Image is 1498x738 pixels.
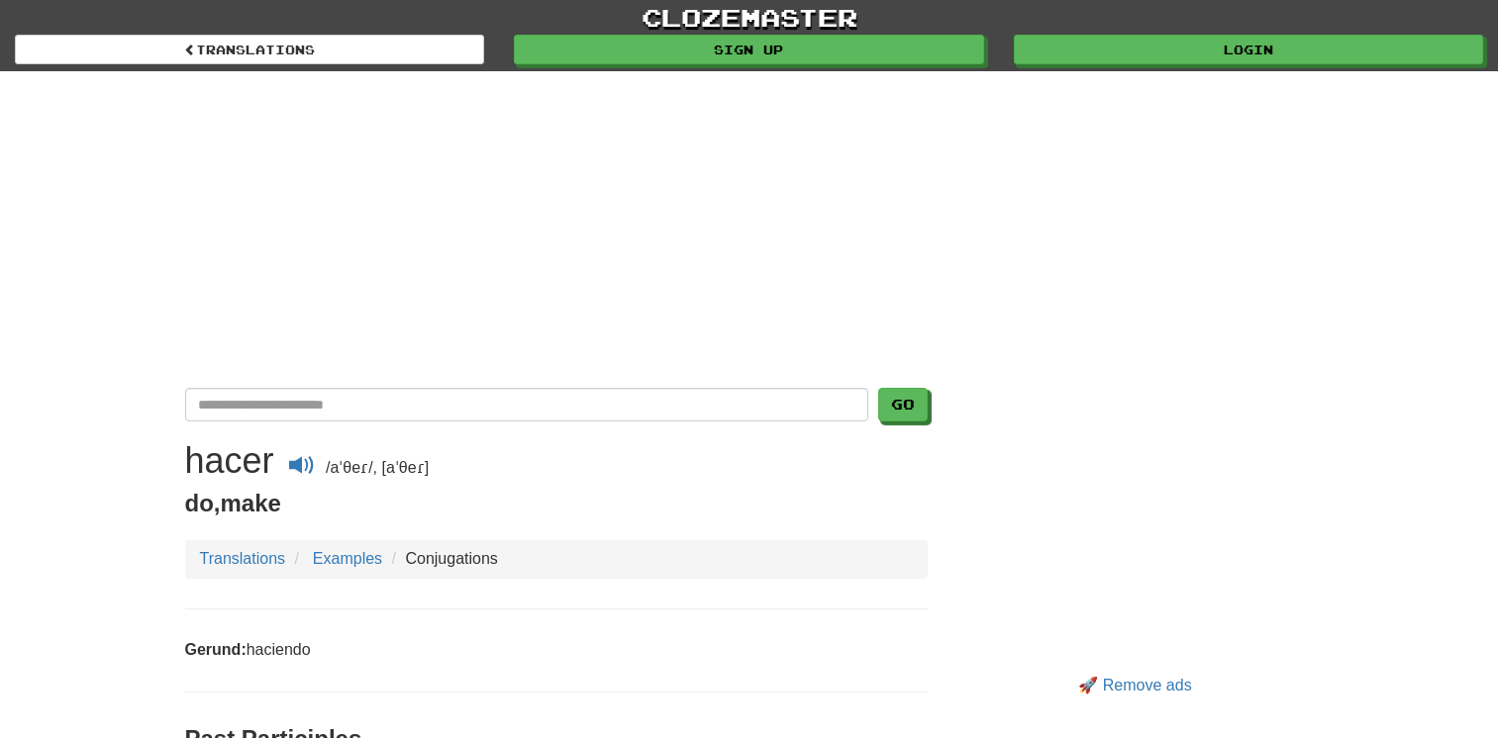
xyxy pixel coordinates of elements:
span: make [221,490,281,516]
h1: hacer [185,440,274,481]
div: /aˈθeɾ/, [aˈθeɾ] [185,441,928,487]
a: Sign up [514,35,983,64]
span: do [185,490,214,516]
button: Play audio hacer [278,450,326,487]
p: , [185,487,928,520]
iframe: Advertisement [957,388,1314,665]
button: Go [878,388,928,421]
iframe: Advertisement [185,91,1314,368]
a: 🚀 Remove ads [1078,677,1191,693]
strong: Gerund: [185,641,247,658]
a: Examples [313,550,382,567]
a: Translations [15,35,484,64]
li: Conjugations [387,548,498,571]
p: haciendo [185,639,928,662]
a: Login [1014,35,1483,64]
input: Translate Spanish-English [185,388,868,421]
a: Translations [200,550,286,567]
